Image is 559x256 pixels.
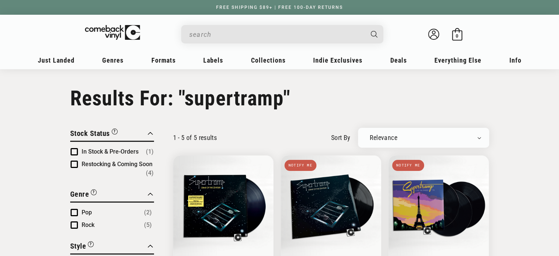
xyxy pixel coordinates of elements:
span: Indie Exclusives [313,56,362,64]
span: 0 [456,33,458,39]
span: Number of products: (5) [144,221,152,229]
span: Everything Else [434,56,481,64]
span: Number of products: (2) [144,208,152,217]
span: Genres [102,56,123,64]
input: search [189,27,363,42]
span: Restocking & Coming Soon [82,161,153,168]
span: Just Landed [38,56,75,64]
button: Search [364,25,384,43]
div: Search [181,25,383,43]
span: Rock [82,221,94,228]
button: Filter by Style [70,241,94,253]
p: 1 - 5 of 5 results [173,134,217,141]
span: Number of products: (1) [146,147,154,156]
span: Collections [251,56,286,64]
button: Filter by Stock Status [70,128,118,141]
span: Genre [70,190,89,199]
span: Labels [203,56,223,64]
h1: Results For: "supertramp" [70,86,489,111]
span: Info [509,56,522,64]
span: Pop [82,209,92,216]
span: Style [70,242,86,250]
span: Stock Status [70,129,110,138]
span: Formats [151,56,176,64]
span: In Stock & Pre-Orders [82,148,139,155]
a: FREE SHIPPING $89+ | FREE 100-DAY RETURNS [209,5,350,10]
label: sort by [331,133,351,143]
span: Number of products: (4) [146,169,154,178]
button: Filter by Genre [70,189,97,201]
span: Deals [390,56,407,64]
